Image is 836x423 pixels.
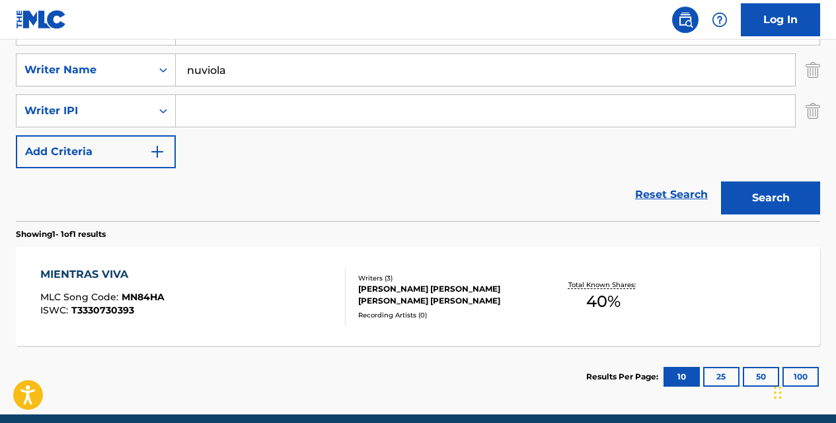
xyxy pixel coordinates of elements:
a: Log In [741,3,820,36]
button: Search [721,181,820,214]
p: Total Known Shares: [568,280,639,290]
button: 25 [703,367,740,387]
img: Delete Criterion [806,53,820,86]
img: help [712,12,728,28]
span: MN84HA [122,291,165,303]
iframe: Chat Widget [770,360,836,423]
button: 50 [743,367,779,387]
a: MIENTRAS VIVAMLC Song Code:MN84HAISWC:T3330730393Writers (3)[PERSON_NAME] [PERSON_NAME] [PERSON_N... [16,247,820,346]
div: [PERSON_NAME] [PERSON_NAME] [PERSON_NAME] [PERSON_NAME] [358,283,537,307]
span: MLC Song Code : [40,291,122,303]
span: ISWC : [40,304,71,316]
span: 40 % [586,290,621,313]
img: search [677,12,693,28]
a: Reset Search [628,180,714,209]
div: MIENTRAS VIVA [40,267,165,282]
button: 10 [664,367,700,387]
div: Recording Artists ( 0 ) [358,310,537,320]
p: Results Per Page: [586,371,662,383]
div: Writer Name [24,62,143,78]
img: 9d2ae6d4665cec9f34b9.svg [149,144,165,160]
form: Search Form [16,13,820,221]
div: Help [706,7,733,33]
a: Public Search [672,7,699,33]
p: Showing 1 - 1 of 1 results [16,228,106,240]
div: Writer IPI [24,103,143,119]
button: Add Criteria [16,135,176,168]
span: T3330730393 [71,304,134,316]
div: Writers ( 3 ) [358,273,537,283]
img: MLC Logo [16,10,67,29]
img: Delete Criterion [806,94,820,127]
div: Drag [774,373,782,412]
